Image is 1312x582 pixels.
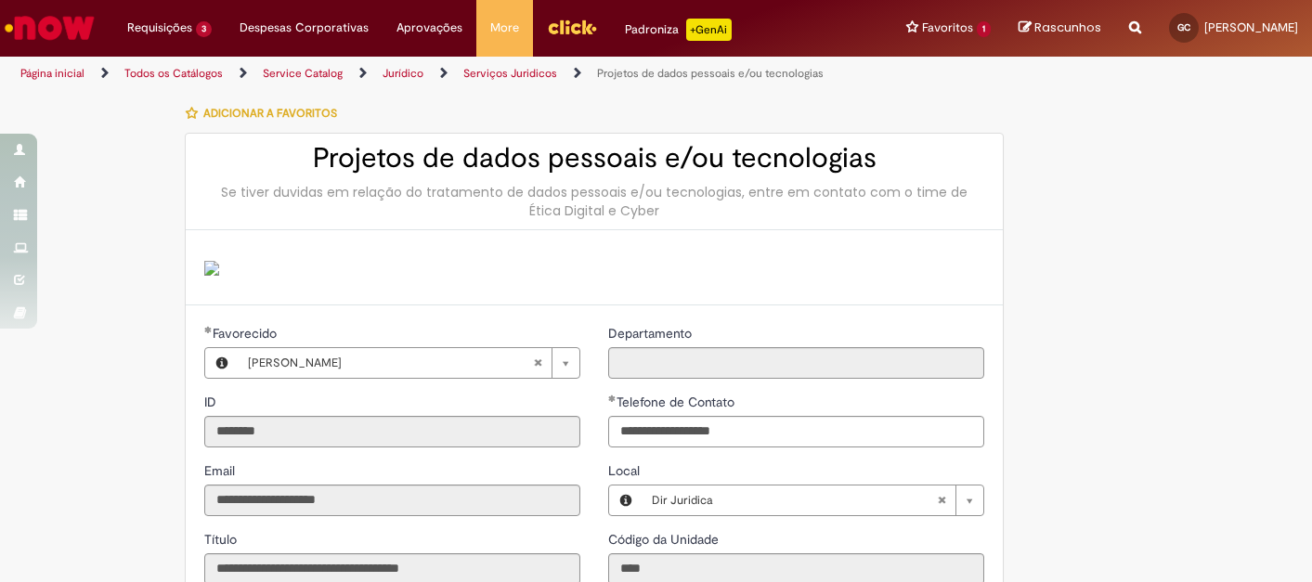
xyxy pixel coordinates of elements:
[547,13,597,41] img: click_logo_yellow_360x200.png
[204,261,219,276] img: sys_attachment.do
[204,530,240,549] label: Somente leitura - Título
[609,485,643,515] button: Local, Visualizar este registro Dir Juridica
[608,531,722,548] span: Somente leitura - Código da Unidade
[14,57,861,91] ul: Trilhas de página
[608,347,984,379] input: Departamento
[204,461,239,480] label: Somente leitura - Email
[463,66,557,81] a: Serviços Juridicos
[617,394,738,410] span: Telefone de Contato
[1177,21,1190,33] span: GC
[652,485,937,515] span: Dir Juridica
[248,348,533,378] span: [PERSON_NAME]
[396,19,462,37] span: Aprovações
[204,531,240,548] span: Somente leitura - Título
[185,94,347,133] button: Adicionar a Favoritos
[204,485,580,516] input: Email
[203,106,337,121] span: Adicionar a Favoritos
[1204,19,1298,35] span: [PERSON_NAME]
[204,393,220,411] label: Somente leitura - ID
[124,66,223,81] a: Todos os Catálogos
[196,21,212,37] span: 3
[127,19,192,37] span: Requisições
[524,348,552,378] abbr: Limpar campo Favorecido
[608,325,695,342] span: Somente leitura - Departamento
[204,326,213,333] span: Obrigatório Preenchido
[922,19,973,37] span: Favoritos
[1034,19,1101,36] span: Rascunhos
[625,19,732,41] div: Padroniza
[2,9,97,46] img: ServiceNow
[928,485,955,515] abbr: Limpar campo Local
[608,394,617,402] span: Obrigatório Preenchido
[686,19,732,41] p: +GenAi
[490,19,519,37] span: More
[263,66,343,81] a: Service Catalog
[608,416,984,447] input: Telefone de Contato
[213,325,280,342] span: Necessários - Favorecido
[20,66,84,81] a: Página inicial
[608,324,695,343] label: Somente leitura - Departamento
[383,66,423,81] a: Jurídico
[597,66,824,81] a: Projetos de dados pessoais e/ou tecnologias
[240,19,369,37] span: Despesas Corporativas
[205,348,239,378] button: Favorecido, Visualizar este registro Gabriela Teixeira Cavagnoli
[204,143,984,174] h2: Projetos de dados pessoais e/ou tecnologias
[1019,19,1101,37] a: Rascunhos
[204,183,984,220] div: Se tiver duvidas em relação do tratamento de dados pessoais e/ou tecnologias, entre em contato co...
[977,21,991,37] span: 1
[643,485,983,515] a: Dir JuridicaLimpar campo Local
[239,348,579,378] a: [PERSON_NAME]Limpar campo Favorecido
[204,416,580,447] input: ID
[608,462,643,479] span: Local
[608,530,722,549] label: Somente leitura - Código da Unidade
[204,462,239,479] span: Somente leitura - Email
[204,394,220,410] span: Somente leitura - ID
